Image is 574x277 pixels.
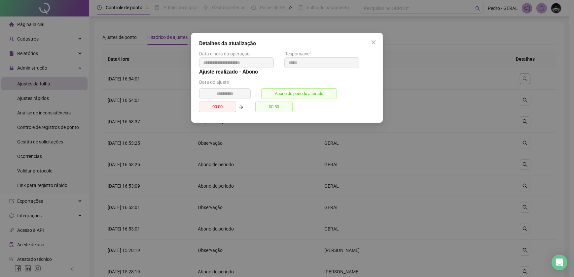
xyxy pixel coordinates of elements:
[261,88,337,99] span: Abono de periodo alterado
[371,40,376,45] span: close
[552,255,567,270] div: Open Intercom Messenger
[368,37,379,47] button: Close
[239,105,243,109] span: arrow-right
[199,102,236,112] span: 00:00
[199,79,229,85] span: Data do ajuste
[199,40,256,46] span: Detalhes da atualização
[284,51,310,56] span: Responsável
[199,68,375,76] h5: Ajuste realizado - Abono
[199,51,250,56] span: Data e hora da operação
[255,102,293,112] span: 00:50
